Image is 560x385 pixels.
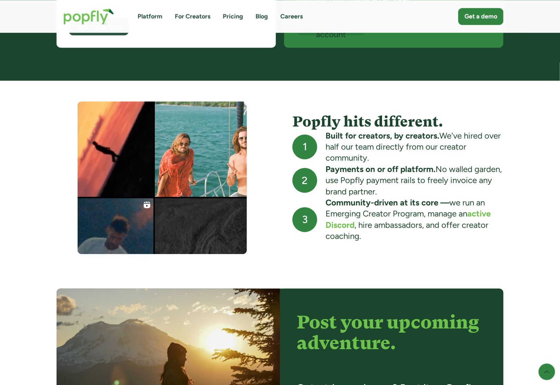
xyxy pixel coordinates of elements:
[464,12,497,21] div: Get a demo
[297,312,487,353] h4: Post your upcoming adventure.
[326,164,436,174] strong: Payments on or off platform.
[297,17,366,35] a: Create a free account
[302,213,308,226] h3: 3
[256,12,268,21] a: Blog
[292,113,503,130] h4: Popfly hits different.
[326,197,449,207] strong: Community-driven at its core —
[280,12,303,21] a: Careers
[302,174,308,187] h3: 2
[326,197,503,242] div: we run an Emerging Creator Program, manage an , hire ambassadors, and offer creator coaching.
[326,209,491,230] a: active Discord
[326,131,439,141] strong: Built for creators, by creators.
[57,1,121,31] a: home
[303,21,359,39] div: Create a free account
[303,140,307,153] h3: 1
[326,130,503,164] div: We've hired over half our team directly from our creator community.
[223,12,243,21] a: Pricing
[138,12,162,21] a: Platform
[326,164,503,197] div: No walled garden, use Popfly payment rails to freely invoice any brand partner.
[458,8,503,25] a: Get a demo
[175,12,210,21] a: For Creators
